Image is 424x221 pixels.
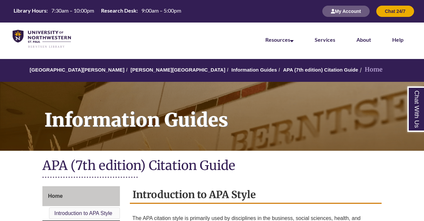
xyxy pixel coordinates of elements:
[51,7,94,14] span: 7:30am – 10:00pm
[397,95,422,104] a: Back to Top
[283,67,358,73] a: APA (7th edition) Citation Guide
[131,67,225,73] a: [PERSON_NAME][GEOGRAPHIC_DATA]
[376,6,414,17] button: Chat 24/7
[11,7,184,15] table: Hours Today
[322,6,370,17] button: My Account
[392,36,403,43] a: Help
[232,67,277,73] a: Information Guides
[13,30,71,48] img: UNWSP Library Logo
[322,8,370,14] a: My Account
[141,7,181,14] span: 9:00am – 5:00pm
[48,193,63,199] span: Home
[54,210,112,216] a: Introduction to APA Style
[315,36,335,43] a: Services
[130,186,382,204] h2: Introduction to APA Style
[356,36,371,43] a: About
[42,157,382,175] h1: APA (7th edition) Citation Guide
[98,7,139,14] th: Research Desk:
[42,186,120,206] a: Home
[11,7,184,16] a: Hours Today
[30,67,125,73] a: [GEOGRAPHIC_DATA][PERSON_NAME]
[11,7,49,14] th: Library Hours:
[358,65,383,75] li: Home
[37,82,424,142] h1: Information Guides
[265,36,293,43] a: Resources
[376,8,414,14] a: Chat 24/7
